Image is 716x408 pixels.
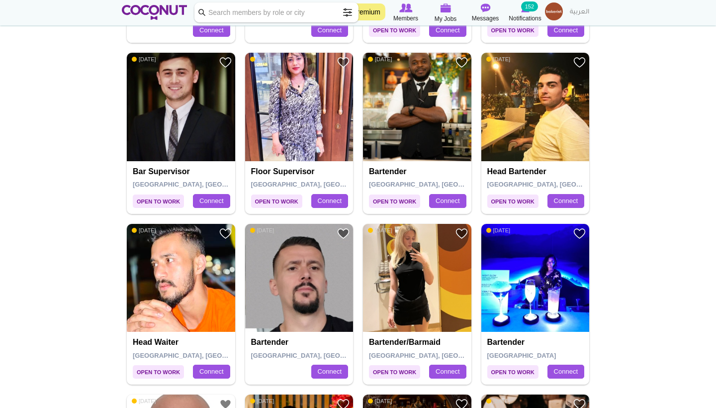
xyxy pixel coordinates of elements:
span: [GEOGRAPHIC_DATA], [GEOGRAPHIC_DATA] [487,181,629,188]
span: [GEOGRAPHIC_DATA], [GEOGRAPHIC_DATA] [251,352,393,359]
span: Open to Work [487,365,538,379]
span: [GEOGRAPHIC_DATA] [487,352,556,359]
a: Connect [429,23,466,37]
span: Open to Work [369,23,420,37]
span: [GEOGRAPHIC_DATA], [GEOGRAPHIC_DATA] [133,352,274,359]
span: Open to Work [369,365,420,379]
a: Add to Favourites [455,56,468,69]
a: My Jobs My Jobs [426,2,465,24]
span: [DATE] [132,56,156,63]
a: Connect [193,194,230,208]
img: My Jobs [440,3,451,12]
a: Connect [311,23,348,37]
span: [GEOGRAPHIC_DATA], [GEOGRAPHIC_DATA] [369,352,511,359]
span: [DATE] [486,227,511,234]
span: [DATE] [250,398,274,405]
a: Connect [311,194,348,208]
a: Notifications Notifications 152 [505,2,545,23]
a: Connect [429,365,466,379]
span: [DATE] [250,56,274,63]
h4: Head Bartender [487,167,586,176]
a: Go Premium [336,3,385,20]
img: Notifications [521,3,530,12]
a: Connect [193,23,230,37]
a: Add to Favourites [337,56,350,69]
span: [DATE] [368,398,392,405]
span: [DATE] [486,56,511,63]
a: Connect [429,194,466,208]
a: Browse Members Members [386,2,426,23]
a: Connect [547,23,584,37]
a: Connect [193,365,230,379]
span: [DATE] [132,227,156,234]
span: [DATE] [368,56,392,63]
span: My Jobs [435,14,457,24]
span: [GEOGRAPHIC_DATA], [GEOGRAPHIC_DATA] [133,181,274,188]
a: Add to Favourites [573,56,586,69]
span: Open to Work [133,365,184,379]
a: Messages Messages [465,2,505,23]
h4: Bartender [369,167,468,176]
a: Connect [311,365,348,379]
small: 152 [521,1,538,11]
img: Messages [480,3,490,12]
span: Open to Work [487,195,538,208]
span: [DATE] [368,227,392,234]
a: Add to Favourites [573,227,586,240]
a: العربية [565,2,594,22]
span: [DATE] [132,398,156,405]
span: Open to Work [369,195,420,208]
h4: Bar Supervisor [133,167,232,176]
h4: Floor Supervisor [251,167,350,176]
span: [DATE] [486,398,511,405]
a: Add to Favourites [219,227,232,240]
a: Add to Favourites [337,227,350,240]
span: Open to Work [487,23,538,37]
img: Home [122,5,187,20]
span: Open to Work [133,195,184,208]
h4: Bartender/Barmaid [369,338,468,347]
span: Messages [472,13,499,23]
span: Members [393,13,418,23]
span: Notifications [509,13,541,23]
img: Browse Members [399,3,412,12]
input: Search members by role or city [194,2,358,22]
h4: Head Waiter [133,338,232,347]
span: [GEOGRAPHIC_DATA], [GEOGRAPHIC_DATA] [369,181,511,188]
a: Connect [547,194,584,208]
h4: Bartender [487,338,586,347]
span: Open to Work [251,195,302,208]
a: Add to Favourites [219,56,232,69]
span: [DATE] [250,227,274,234]
span: [GEOGRAPHIC_DATA], [GEOGRAPHIC_DATA] [251,181,393,188]
a: Add to Favourites [455,227,468,240]
a: Connect [547,365,584,379]
h4: Bartender [251,338,350,347]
